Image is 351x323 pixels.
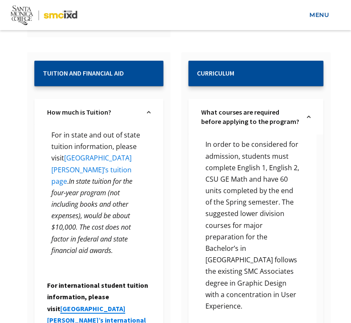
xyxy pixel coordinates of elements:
p: In order to be considered for admission, students must complete English 1, English 2, CSU GE Math... [201,139,304,312]
a: How much is Tuition? [47,107,140,117]
img: Santa Monica College - SMC IxD logo [11,5,77,25]
a: menu [305,7,333,23]
a: [GEOGRAPHIC_DATA][PERSON_NAME]’s tuition page [51,153,132,185]
h2: Curriculum [197,69,315,77]
h2: Tuition and Financial Aid [43,69,155,77]
em: In state tuition for the four-year program (not including books and other expenses), would be abo... [51,177,132,255]
a: What courses are required before applying to the program? [201,107,300,126]
p: For in state and out of state tuition information, please visit . [47,129,151,256]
